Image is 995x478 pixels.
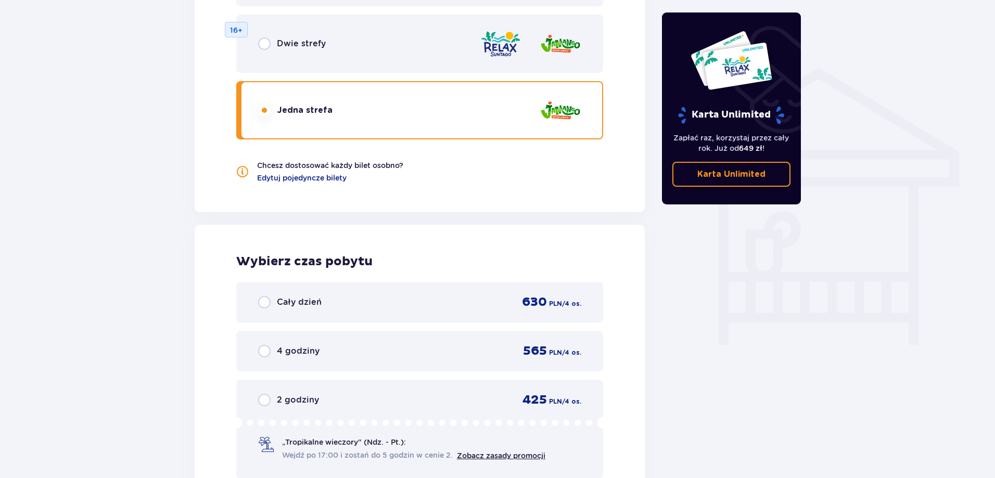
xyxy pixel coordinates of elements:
[257,173,347,183] a: Edytuj pojedyncze bilety
[282,437,406,447] span: „Tropikalne wieczory" (Ndz. - Pt.):
[236,254,603,269] h2: Wybierz czas pobytu
[540,96,581,125] img: Jamango
[562,397,581,406] span: / 4 os.
[562,299,581,308] span: / 4 os.
[549,348,562,357] span: PLN
[277,38,326,49] span: Dwie strefy
[562,348,581,357] span: / 4 os.
[697,169,766,180] p: Karta Unlimited
[457,451,545,460] a: Zobacz zasady promocji
[257,160,403,171] p: Chcesz dostosować każdy bilet osobno?
[522,294,547,310] span: 630
[480,29,521,59] img: Relax
[677,106,785,124] p: Karta Unlimited
[549,299,562,308] span: PLN
[277,345,320,357] span: 4 godziny
[277,105,333,116] span: Jedna strefa
[672,162,791,187] a: Karta Unlimited
[522,392,547,408] span: 425
[277,296,322,308] span: Cały dzień
[277,394,319,406] span: 2 godziny
[540,29,581,59] img: Jamango
[672,133,791,153] p: Zapłać raz, korzystaj przez cały rok. Już od !
[690,30,773,91] img: Dwie karty całoroczne do Suntago z napisem 'UNLIMITED RELAX', na białym tle z tropikalnymi liśćmi...
[523,343,547,359] span: 565
[282,450,453,460] span: Wejdź po 17:00 i zostań do 5 godzin w cenie 2.
[230,25,243,35] p: 16+
[739,144,762,152] span: 649 zł
[549,397,562,406] span: PLN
